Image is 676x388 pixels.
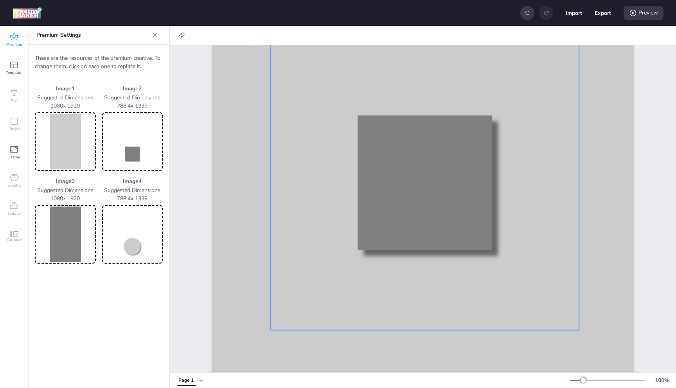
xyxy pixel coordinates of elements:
[6,70,22,76] span: Template
[102,177,163,185] p: Image 4
[8,210,21,217] span: Upload
[35,84,96,93] p: Image 1
[36,26,149,45] p: Premium Settings
[102,93,163,102] p: Suggested Dimensions
[35,93,96,102] p: Suggested Dimensions
[36,207,94,262] img: Preview
[35,177,96,185] p: Image 3
[102,102,163,110] p: 788.4 x 1339
[35,194,96,203] p: 1080 x 1920
[566,5,582,21] button: Import
[36,114,94,169] img: Preview
[199,374,203,387] button: +
[35,54,163,70] p: These are the resources of the premium creative. To change them, click on each one to replace it.
[653,376,671,384] div: 100 %
[35,186,96,194] p: Suggested Dimensions
[102,186,163,194] p: Suggested Dimensions
[7,182,21,189] span: Graphic
[173,374,199,387] div: Tabs
[11,98,18,104] span: Text
[178,377,194,384] div: Page 1
[104,114,162,169] img: Preview
[6,237,22,243] span: Carousel
[35,102,96,110] p: 1080 x 1920
[104,207,162,262] img: Preview
[595,5,611,21] button: Export
[102,194,163,203] p: 788.4 x 1339
[102,84,163,93] p: Image 2
[9,126,20,132] span: Shape
[13,7,42,19] img: logo Creative Maker
[9,154,20,160] span: Frame
[6,41,22,48] span: Premium
[624,6,663,20] div: Preview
